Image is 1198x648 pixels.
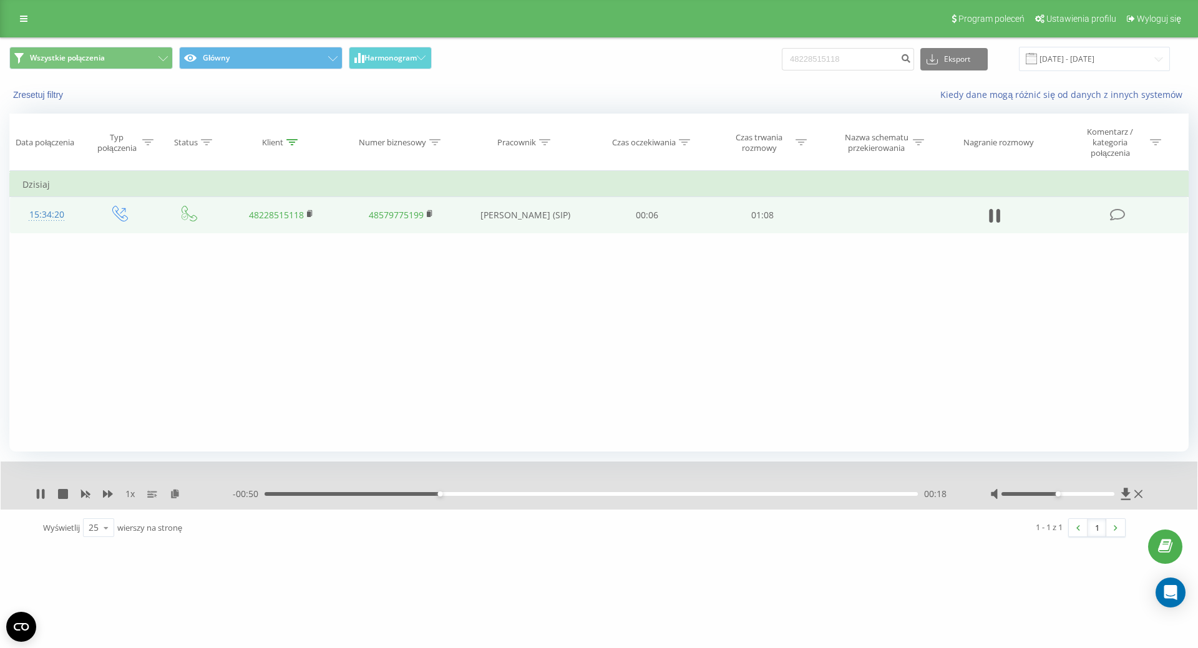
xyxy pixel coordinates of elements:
[174,137,198,148] div: Status
[30,53,105,63] span: Wszystkie połączenia
[1046,14,1116,24] span: Ustawienia profilu
[125,488,135,500] span: 1 x
[262,137,283,148] div: Klient
[1156,578,1186,607] div: Open Intercom Messenger
[1137,14,1181,24] span: Wyloguj się
[364,54,417,62] span: Harmonogram
[843,132,910,153] div: Nazwa schematu przekierowania
[1055,491,1060,496] div: Accessibility label
[94,132,139,153] div: Typ połączenia
[497,137,536,148] div: Pracownik
[958,14,1025,24] span: Program poleceń
[249,209,304,221] a: 48228515118
[963,137,1034,148] div: Nagranie rozmowy
[10,172,1189,197] td: Dzisiaj
[924,488,947,500] span: 00:18
[89,521,99,534] div: 25
[117,522,182,533] span: wierszy na stronę
[590,197,704,233] td: 00:06
[369,209,424,221] a: 48579775199
[9,47,173,69] button: Wszystkie połączenia
[359,137,426,148] div: Numer biznesowy
[233,488,265,500] span: - 00:50
[43,522,80,533] span: Wyświetlij
[920,48,988,70] button: Eksport
[704,197,819,233] td: 01:08
[940,89,1189,100] a: Kiedy dane mogą różnić się od danych z innych systemów
[22,203,71,227] div: 15:34:20
[1088,519,1106,536] a: 1
[349,47,432,69] button: Harmonogram
[6,612,36,642] button: Open CMP widget
[726,132,792,153] div: Czas trwania rozmowy
[437,491,442,496] div: Accessibility label
[16,137,74,148] div: Data połączenia
[9,89,69,100] button: Zresetuj filtry
[782,48,914,70] input: Wyszukiwanie według numeru
[1074,127,1147,158] div: Komentarz / kategoria połączenia
[612,137,676,148] div: Czas oczekiwania
[1036,521,1063,533] div: 1 - 1 z 1
[460,197,590,233] td: [PERSON_NAME] (SIP)
[179,47,343,69] button: Główny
